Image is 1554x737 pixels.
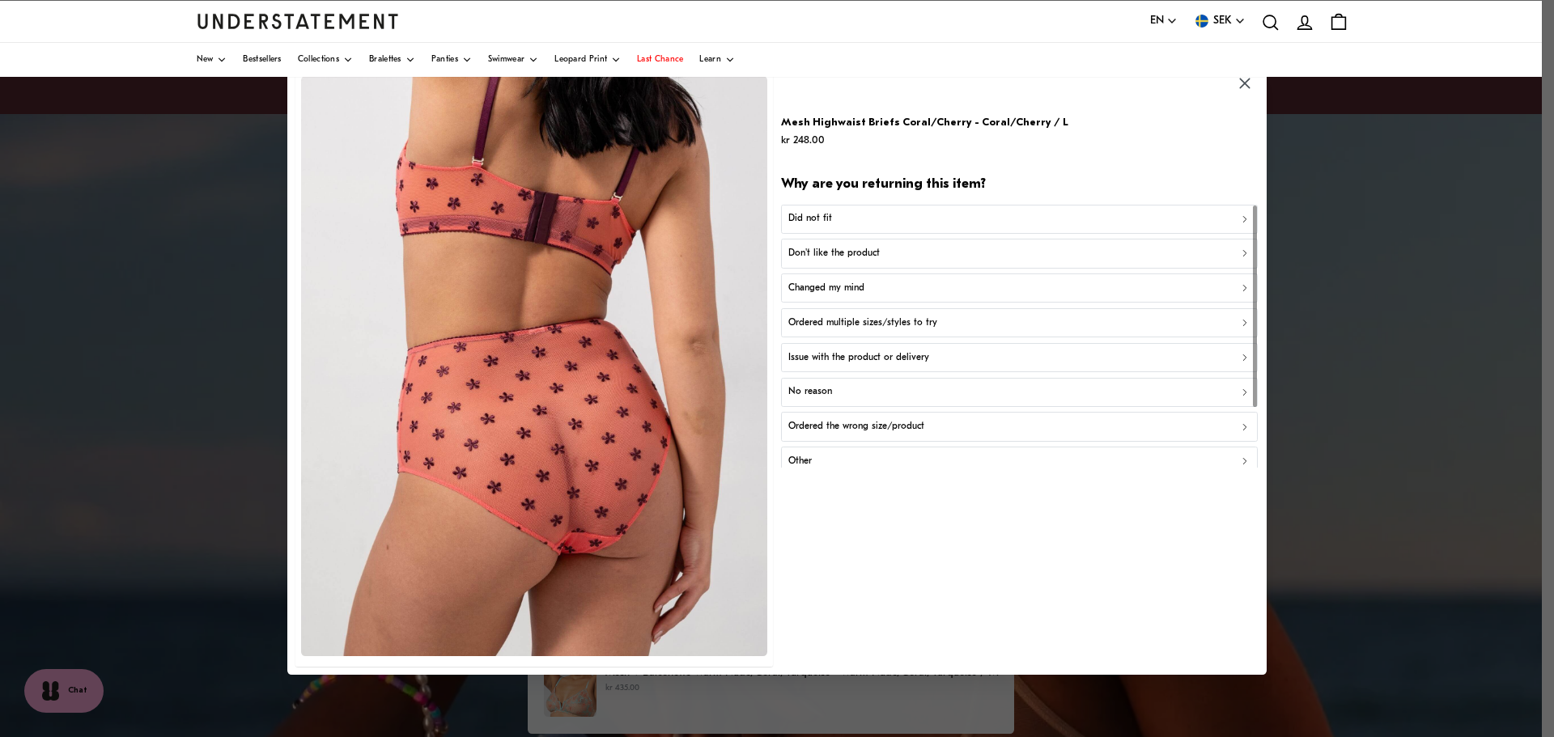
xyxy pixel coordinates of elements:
[369,43,415,77] a: Bralettes
[699,56,721,64] span: Learn
[197,14,399,28] a: Understatement Homepage
[637,43,683,77] a: Last Chance
[243,56,281,64] span: Bestsellers
[488,56,524,64] span: Swimwear
[1150,12,1164,30] span: EN
[781,114,1068,131] p: Mesh Highwaist Briefs Coral/Cherry - Coral/Cherry / L
[788,246,880,261] p: Don't like the product
[488,43,538,77] a: Swimwear
[781,132,1068,149] p: kr 248.00
[1213,12,1232,30] span: SEK
[637,56,683,64] span: Last Chance
[298,43,353,77] a: Collections
[1194,12,1246,30] button: SEK
[781,447,1258,476] button: Other
[1150,12,1178,30] button: EN
[431,43,472,77] a: Panties
[788,281,864,296] p: Changed my mind
[431,56,458,64] span: Panties
[243,43,281,77] a: Bestsellers
[781,308,1258,337] button: Ordered multiple sizes/styles to try
[554,56,607,64] span: Leopard Print
[788,316,937,331] p: Ordered multiple sizes/styles to try
[197,56,214,64] span: New
[788,419,924,434] p: Ordered the wrong size/product
[788,454,812,469] p: Other
[781,343,1258,372] button: Issue with the product or delivery
[298,56,339,64] span: Collections
[781,412,1258,441] button: Ordered the wrong size/product
[301,76,767,656] img: 208_81a4637c-b474-4a1b-9baa-3e23b6561bf7.jpg
[781,239,1258,268] button: Don't like the product
[699,43,735,77] a: Learn
[788,349,929,365] p: Issue with the product or delivery
[781,204,1258,233] button: Did not fit
[781,176,1258,194] h2: Why are you returning this item?
[788,384,832,400] p: No reason
[369,56,401,64] span: Bralettes
[781,273,1258,303] button: Changed my mind
[781,377,1258,406] button: No reason
[197,43,227,77] a: New
[554,43,621,77] a: Leopard Print
[788,211,832,227] p: Did not fit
